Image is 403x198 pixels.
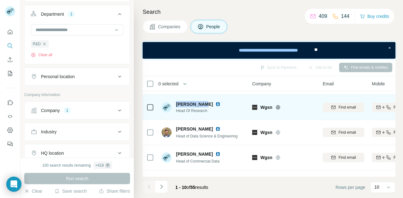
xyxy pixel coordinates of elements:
[260,129,272,136] span: Wgsn
[323,153,364,162] button: Find email
[5,97,15,108] button: Use Surfe on LinkedIn
[33,41,41,47] span: R&D
[176,126,213,132] span: [PERSON_NAME]
[338,104,356,110] span: Find email
[252,130,257,135] img: Logo of Wgsn
[360,12,389,21] button: Buy credits
[155,180,168,193] button: Navigate to next page
[143,42,395,59] iframe: Banner
[215,102,220,107] img: LinkedIn logo
[176,134,237,138] span: Head of Data Science & Engineering
[323,81,334,87] span: Email
[41,73,75,80] div: Personal location
[215,152,220,157] img: LinkedIn logo
[338,130,356,135] span: Find email
[336,184,365,190] span: Rows per page
[372,81,385,87] span: Mobile
[206,24,221,30] span: People
[252,105,257,110] img: Logo of Wgsn
[54,188,87,194] button: Save search
[143,8,395,16] h4: Search
[176,159,219,163] span: Head of Commercial Data
[5,68,15,79] button: My lists
[323,128,364,137] button: Find email
[25,7,130,24] button: Department1
[95,163,104,168] div: + 418
[41,129,57,135] div: Industry
[5,40,15,51] button: Search
[25,124,130,139] button: Industry
[42,162,112,169] div: 100 search results remaining
[190,185,196,190] span: 55
[5,111,15,122] button: Use Surfe API
[68,11,75,17] div: 1
[341,13,349,20] p: 144
[31,52,52,58] button: Clear all
[176,108,223,114] span: Head Of Research
[25,69,130,84] button: Personal location
[64,108,71,113] div: 1
[176,176,213,183] span: [PERSON_NAME]
[175,185,208,190] span: results
[162,127,172,137] img: Avatar
[5,26,15,38] button: Quick start
[338,155,356,160] span: Find email
[6,177,21,192] div: Open Intercom Messenger
[175,185,187,190] span: 1 - 10
[252,155,257,160] img: Logo of Wgsn
[158,81,179,87] span: 0 selected
[260,154,272,161] span: Wgsn
[41,150,64,156] div: HQ location
[5,54,15,65] button: Enrich CSV
[41,107,60,114] div: Company
[162,102,172,112] img: Avatar
[260,104,272,110] span: Wgsn
[176,101,213,107] span: [PERSON_NAME]
[215,126,220,131] img: LinkedIn logo
[252,81,271,87] span: Company
[24,188,42,194] button: Clear
[5,125,15,136] button: Dashboard
[24,92,130,98] p: Company information
[187,185,190,190] span: of
[158,24,181,30] span: Companies
[5,138,15,150] button: Feedback
[41,11,64,17] div: Department
[319,13,327,20] p: 409
[25,103,130,118] button: Company1
[176,151,213,157] span: [PERSON_NAME]
[25,146,130,161] button: HQ location
[323,103,364,112] button: Find email
[99,188,130,194] button: Share filters
[374,184,379,190] p: 10
[162,153,172,163] img: Avatar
